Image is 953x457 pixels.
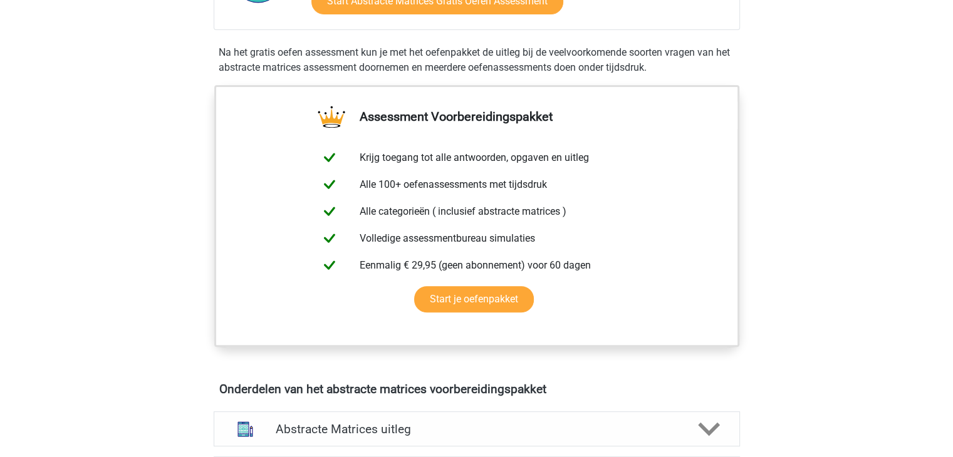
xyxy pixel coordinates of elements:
div: Na het gratis oefen assessment kun je met het oefenpakket de uitleg bij de veelvoorkomende soorte... [214,45,740,75]
h4: Abstracte Matrices uitleg [276,422,678,436]
a: Start je oefenpakket [414,286,534,312]
img: abstracte matrices uitleg [229,413,261,445]
a: uitleg Abstracte Matrices uitleg [209,411,745,446]
h4: Onderdelen van het abstracte matrices voorbereidingspakket [219,382,734,396]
